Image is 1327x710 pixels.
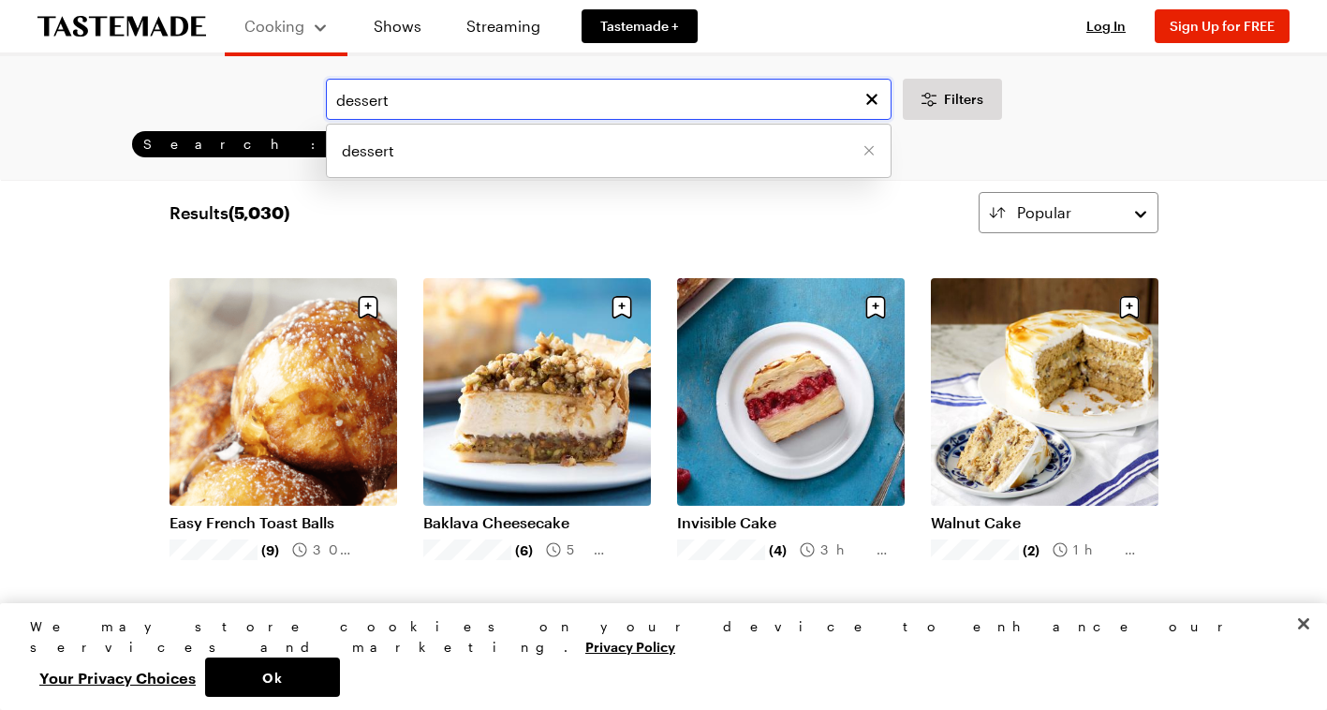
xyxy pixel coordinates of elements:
span: Popular [1017,201,1071,224]
button: Clear search [862,89,882,110]
a: Invisible Cake [677,513,905,532]
button: Close [1283,603,1324,644]
button: Remove [object Object] [863,144,876,157]
button: Sign Up for FREE [1155,9,1290,43]
button: Cooking [243,7,329,45]
span: ( 5,030 ) [229,202,289,223]
input: Search for a Recipe [326,79,892,120]
a: Baklava Cheesecake [423,513,651,532]
a: More information about your privacy, opens in a new tab [585,637,675,655]
span: Sign Up for FREE [1170,18,1275,34]
span: Log In [1086,18,1126,34]
button: Save recipe [604,289,640,325]
span: Cooking [244,17,304,35]
a: Walnut Cake [931,513,1158,532]
a: Tastemade + [582,9,698,43]
span: Results [170,200,289,226]
button: Desktop filters [903,79,1002,120]
span: dessert [342,140,394,162]
span: Filters [944,90,983,109]
button: Ok [205,658,340,697]
button: Save recipe [350,289,386,325]
button: Log In [1069,17,1143,36]
button: Save recipe [1112,289,1147,325]
button: Your Privacy Choices [30,658,205,697]
span: Search: dessert [143,136,527,153]
a: Easy French Toast Balls [170,513,397,532]
div: We may store cookies on your device to enhance our services and marketing. [30,616,1281,658]
button: Save recipe [858,289,893,325]
div: Privacy [30,616,1281,697]
button: Popular [979,192,1158,233]
span: Tastemade + [600,17,679,36]
a: To Tastemade Home Page [37,16,206,37]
